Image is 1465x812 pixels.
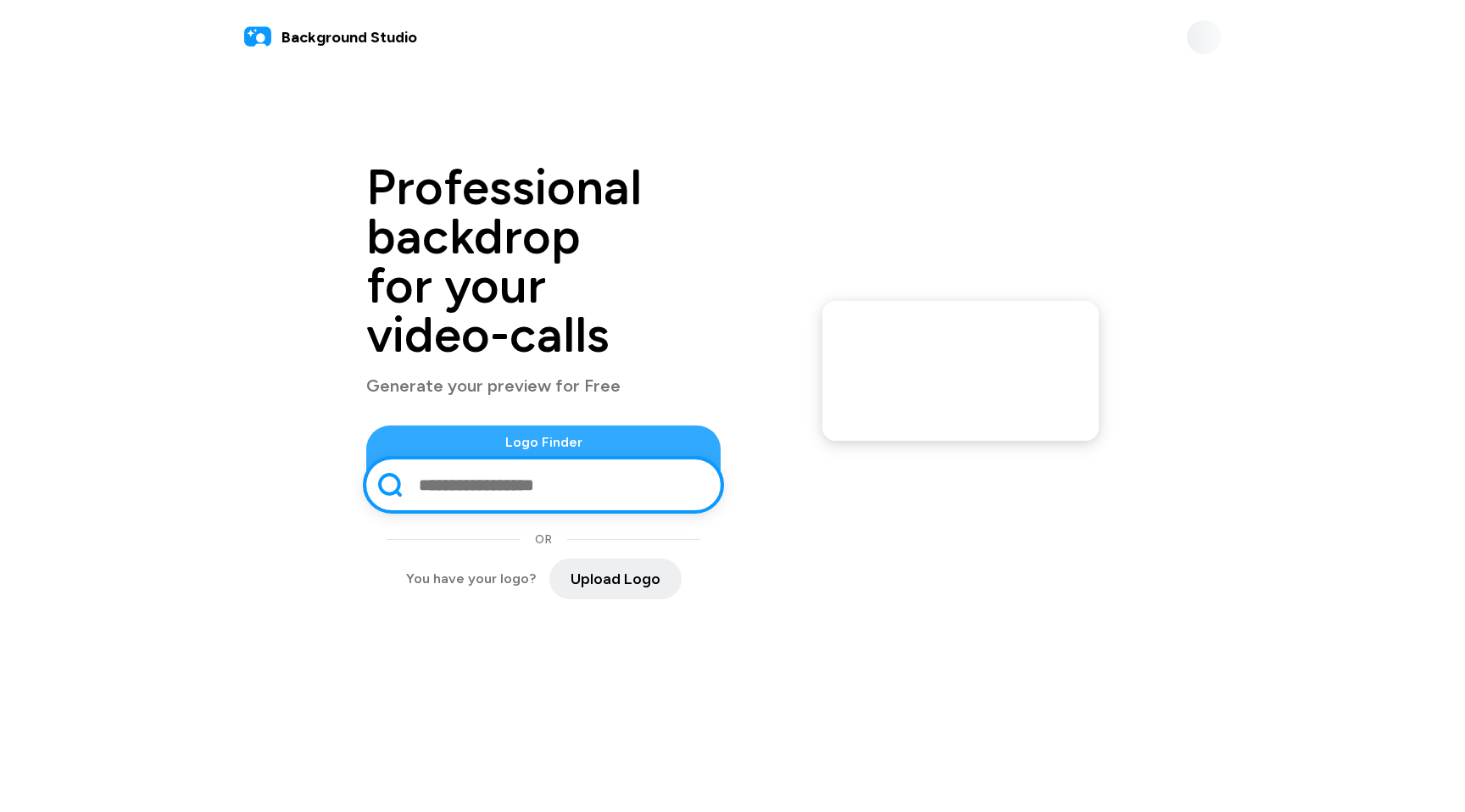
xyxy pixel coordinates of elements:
[535,531,552,548] span: OR
[366,163,721,359] h1: Professional backdrop for your video-calls
[281,26,417,49] span: Background Studio
[244,24,417,51] a: Background Studio
[366,432,721,453] span: Logo Finder
[366,373,721,398] p: Generate your preview for Free
[571,568,660,591] span: Upload Logo
[244,24,271,51] img: logo
[406,569,536,589] span: You have your logo?
[549,559,682,599] button: Upload Logo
